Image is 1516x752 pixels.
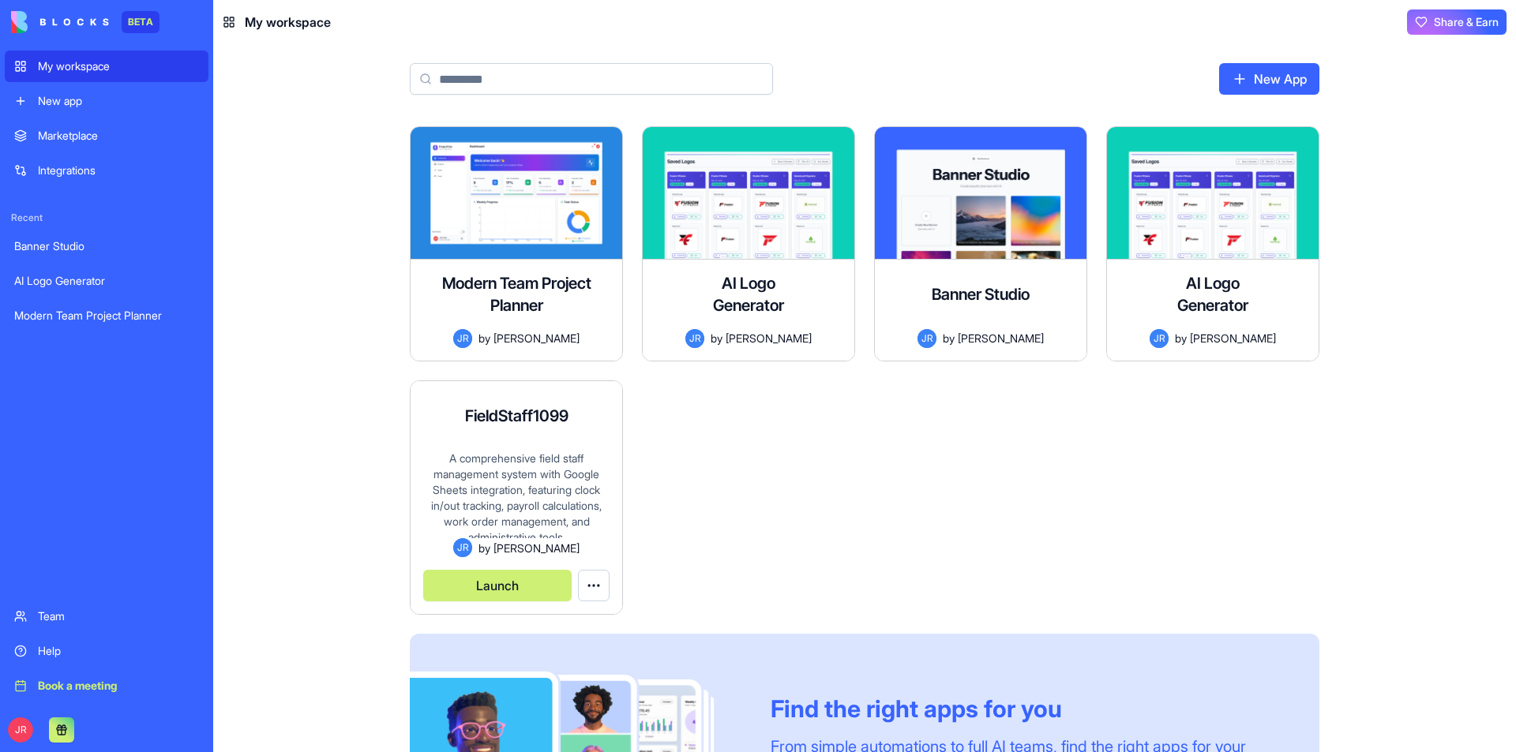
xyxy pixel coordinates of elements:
[14,308,199,324] div: Modern Team Project Planner
[10,6,40,36] button: go back
[410,126,623,361] a: Modern Team Project PlannerJRby[PERSON_NAME]
[478,540,490,556] span: by
[711,330,722,346] span: by
[685,329,704,348] span: JR
[423,451,610,539] div: A comprehensive field staff management system with Google Sheets integration, featuring clock in/...
[493,330,580,346] span: [PERSON_NAME]
[38,93,199,109] div: New app
[453,538,472,557] span: JR
[38,128,199,144] div: Marketplace
[11,11,109,33] img: logo
[5,300,208,331] a: Modern Team Project Planner
[5,230,208,262] a: Banner Studio
[77,20,197,36] p: The team can also help
[45,9,70,34] img: Profile image for The Blocks Team
[932,283,1030,305] h4: Banner Studio
[423,570,572,601] button: Launch
[25,209,246,271] div: You’ll get replies here and in your email: ✉️
[38,608,199,624] div: Team
[5,85,208,117] a: New app
[122,11,159,33] div: BETA
[5,120,208,152] a: Marketplace
[38,643,199,659] div: Help
[13,484,302,511] textarea: Message…
[1150,329,1169,348] span: JR
[25,323,150,332] div: The Blocks Team • 2h ago
[1407,9,1507,35] button: Share & Earn
[24,517,37,529] button: Emoji picker
[13,91,303,200] div: JP says…
[465,405,568,427] h4: FieldStaff1099
[14,238,199,254] div: Banner Studio
[958,330,1044,346] span: [PERSON_NAME]
[1219,63,1319,95] a: New App
[1190,330,1276,346] span: [PERSON_NAME]
[11,11,159,33] a: BETA
[245,13,331,32] span: My workspace
[642,126,855,361] a: AI Logo GeneratorJRby[PERSON_NAME]
[5,155,208,186] a: Integrations
[1175,330,1187,346] span: by
[38,163,199,178] div: Integrations
[917,329,936,348] span: JR
[726,330,812,346] span: [PERSON_NAME]
[14,273,199,289] div: AI Logo Generator
[25,241,151,269] b: [EMAIL_ADDRESS][DOMAIN_NAME]
[247,6,277,36] button: Home
[410,380,623,615] a: FieldStaff1099A comprehensive field staff management system with Google Sheets integration, featu...
[1434,14,1499,30] span: Share & Earn
[771,694,1281,723] div: Find the right apps for you
[277,6,306,35] div: Close
[1150,272,1276,316] h4: AI Logo Generator
[5,265,208,297] a: AI Logo Generator
[38,58,199,74] div: My workspace
[5,600,208,632] a: Team
[38,678,199,694] div: Book a meeting
[423,272,610,316] h4: Modern Team Project Planner
[5,670,208,701] a: Book a meeting
[493,540,580,556] span: [PERSON_NAME]
[39,295,118,308] b: Later [DATE]
[478,330,490,346] span: by
[5,635,208,667] a: Help
[77,8,180,20] h1: The Blocks Team
[69,100,291,178] div: Where can I learn more about my current Biz Plan level, that lists Advanced Permissions, Private ...
[874,126,1087,361] a: Banner StudioJRby[PERSON_NAME]
[57,91,303,187] div: Where can I learn more about my current Biz Plan level, that lists Advanced Permissions, Private ...
[685,272,812,316] h4: AI Logo Generator
[271,511,296,536] button: Send a message…
[5,51,208,82] a: My workspace
[453,329,472,348] span: JR
[5,211,208,224] span: Recent
[13,200,259,320] div: You’ll get replies here and in your email:✉️[EMAIL_ADDRESS][DOMAIN_NAME]The team will be back🕒Lat...
[75,517,88,529] button: Upload attachment
[13,200,303,354] div: The Blocks Team says…
[943,330,955,346] span: by
[1106,126,1319,361] a: AI Logo GeneratorJRby[PERSON_NAME]
[8,717,33,743] span: JR
[25,279,246,309] div: The team will be back 🕒
[50,517,62,529] button: Gif picker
